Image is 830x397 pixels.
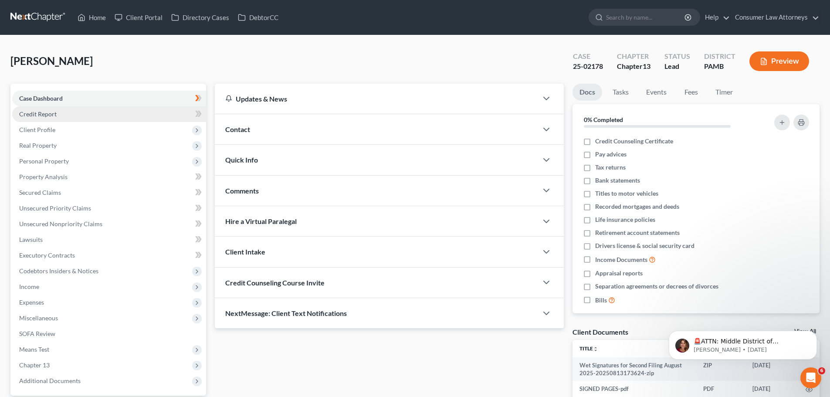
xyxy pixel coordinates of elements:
[595,137,673,146] span: Credit Counseling Certificate
[19,204,91,212] span: Unsecured Priority Claims
[19,189,61,196] span: Secured Claims
[19,95,63,102] span: Case Dashboard
[12,91,206,106] a: Case Dashboard
[12,232,206,248] a: Lawsuits
[595,202,679,211] span: Recorded mortgages and deeds
[19,283,39,290] span: Income
[19,377,81,384] span: Additional Documents
[704,51,735,61] div: District
[595,163,626,172] span: Tax returns
[225,248,265,256] span: Client Intake
[573,381,696,397] td: SIGNED PAGES-pdf
[595,176,640,185] span: Bank statements
[595,296,607,305] span: Bills
[12,326,206,342] a: SOFA Review
[595,228,680,237] span: Retirement account statements
[573,51,603,61] div: Case
[73,10,110,25] a: Home
[12,200,206,216] a: Unsecured Priority Claims
[595,189,658,198] span: Titles to motor vehicles
[595,282,718,291] span: Separation agreements or decrees of divorces
[225,187,259,195] span: Comments
[19,173,68,180] span: Property Analysis
[19,142,57,149] span: Real Property
[800,367,821,388] iframe: Intercom live chat
[225,278,325,287] span: Credit Counseling Course Invite
[584,116,623,123] strong: 0% Completed
[19,299,44,306] span: Expenses
[19,126,55,133] span: Client Profile
[12,169,206,185] a: Property Analysis
[167,10,234,25] a: Directory Cases
[643,62,650,70] span: 13
[677,84,705,101] a: Fees
[12,216,206,232] a: Unsecured Nonpriority Claims
[701,10,730,25] a: Help
[225,217,297,225] span: Hire a Virtual Paralegal
[579,345,598,352] a: Titleunfold_more
[639,84,674,101] a: Events
[225,309,347,317] span: NextMessage: Client Text Notifications
[19,314,58,322] span: Miscellaneous
[745,381,799,397] td: [DATE]
[12,185,206,200] a: Secured Claims
[606,84,636,101] a: Tasks
[696,381,745,397] td: PDF
[617,61,650,71] div: Chapter
[19,267,98,275] span: Codebtors Insiders & Notices
[12,248,206,263] a: Executory Contracts
[617,51,650,61] div: Chapter
[573,327,628,336] div: Client Documents
[573,84,602,101] a: Docs
[110,10,167,25] a: Client Portal
[656,312,830,373] iframe: Intercom notifications message
[818,367,825,374] span: 6
[731,10,819,25] a: Consumer Law Attorneys
[595,150,627,159] span: Pay advices
[225,156,258,164] span: Quick Info
[595,241,694,250] span: Drivers license & social security card
[595,255,647,264] span: Income Documents
[234,10,283,25] a: DebtorCC
[573,61,603,71] div: 25-02178
[593,346,598,352] i: unfold_more
[595,269,643,278] span: Appraisal reports
[664,51,690,61] div: Status
[225,94,527,103] div: Updates & News
[704,61,735,71] div: PAMB
[19,157,69,165] span: Personal Property
[19,220,102,227] span: Unsecured Nonpriority Claims
[19,346,49,353] span: Means Test
[19,330,55,337] span: SOFA Review
[225,125,250,133] span: Contact
[573,357,696,381] td: Wet Signatures for Second Filing August 2025-20250813173624-zip
[595,215,655,224] span: Life insurance policies
[749,51,809,71] button: Preview
[606,9,686,25] input: Search by name...
[10,54,93,67] span: [PERSON_NAME]
[19,236,43,243] span: Lawsuits
[19,361,50,369] span: Chapter 13
[664,61,690,71] div: Lead
[708,84,740,101] a: Timer
[12,106,206,122] a: Credit Report
[19,251,75,259] span: Executory Contracts
[19,110,57,118] span: Credit Report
